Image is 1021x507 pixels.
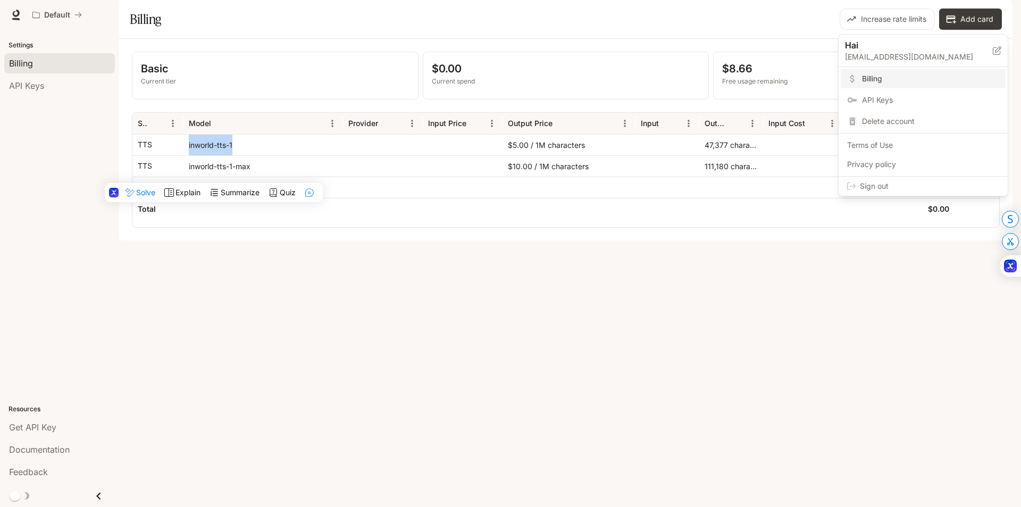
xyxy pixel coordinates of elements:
span: Delete account [862,116,999,127]
span: Privacy policy [847,159,999,170]
p: Hai [845,39,976,52]
a: Privacy policy [841,155,1006,174]
span: Billing [862,73,999,84]
a: API Keys [841,90,1006,110]
span: API Keys [862,95,999,105]
a: Terms of Use [841,136,1006,155]
a: Billing [841,69,1006,88]
span: Terms of Use [847,140,999,151]
p: [EMAIL_ADDRESS][DOMAIN_NAME] [845,52,993,62]
div: Hai[EMAIL_ADDRESS][DOMAIN_NAME] [839,35,1008,67]
div: Delete account [841,112,1006,131]
div: Sign out [839,177,1008,196]
span: Sign out [860,181,999,192]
